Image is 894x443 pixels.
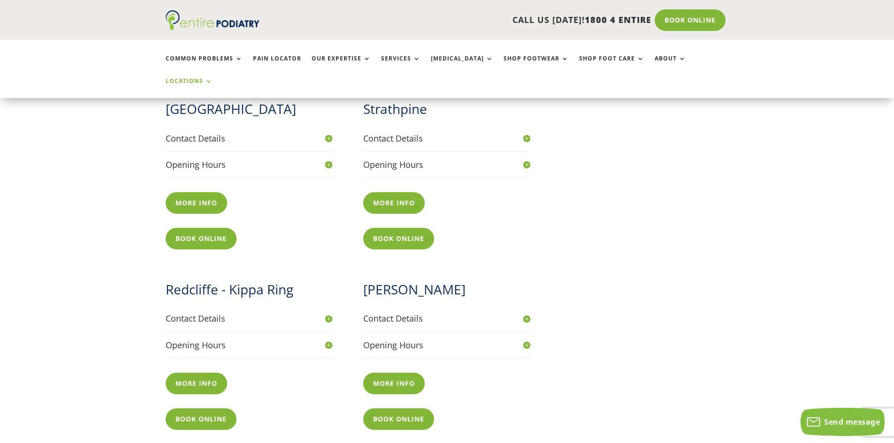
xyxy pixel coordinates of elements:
a: Entire Podiatry [166,23,260,32]
img: logo (1) [166,10,260,30]
a: Shop Footwear [504,55,569,75]
h4: Opening Hours [166,159,333,171]
p: CALL US [DATE]! [296,14,651,26]
button: Send message [801,408,885,436]
h2: Redcliffe - Kippa Ring [166,280,333,303]
a: [MEDICAL_DATA] [431,55,493,75]
h4: Contact Details [166,313,333,324]
a: Book Online [166,408,237,430]
h2: Strathpine [363,100,530,123]
a: Our Expertise [312,55,371,75]
h2: [GEOGRAPHIC_DATA] [166,100,333,123]
a: Locations [166,78,213,98]
h4: Contact Details [363,133,530,144]
h4: Contact Details [166,133,333,144]
a: Book Online [363,228,434,249]
h4: Opening Hours [363,159,530,171]
h4: Contact Details [363,313,530,324]
span: 1800 4 ENTIRE [585,14,651,25]
h4: Opening Hours [166,339,333,351]
a: More info [363,192,425,214]
a: Book Online [363,408,434,430]
a: Services [381,55,420,75]
a: Book Online [166,228,237,249]
span: Send message [824,417,880,427]
a: Pain Locator [253,55,301,75]
a: More info [166,373,227,394]
a: Shop Foot Care [579,55,644,75]
a: About [655,55,686,75]
h2: [PERSON_NAME] [363,280,530,303]
a: Common Problems [166,55,243,75]
a: Book Online [655,9,726,31]
h4: Opening Hours [363,339,530,351]
a: More info [363,373,425,394]
a: More info [166,192,227,214]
